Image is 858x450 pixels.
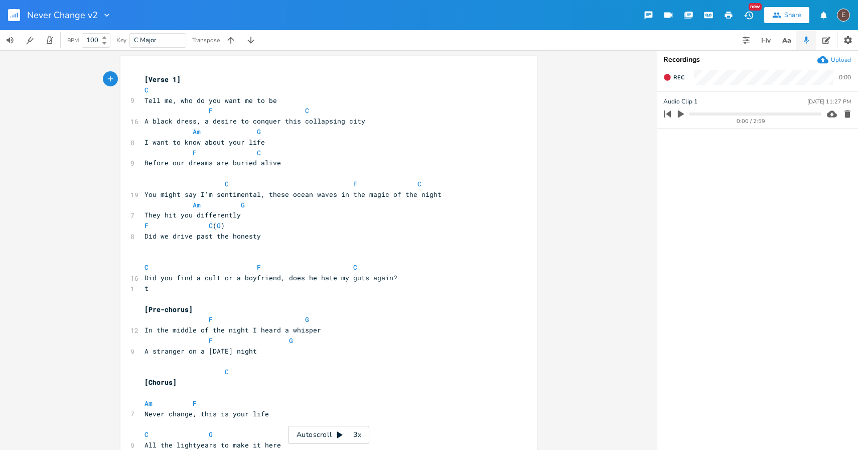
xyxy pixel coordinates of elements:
span: F [353,179,357,188]
span: Am [193,127,201,136]
span: F [209,315,213,324]
div: [DATE] 11:27 PM [807,99,851,104]
span: C [305,106,309,115]
span: F [209,336,213,345]
div: Key [116,37,126,43]
span: In the middle of the night I heard a whisper [145,325,321,334]
span: Never Change v2 [27,11,98,20]
div: Transpose [192,37,220,43]
span: Never change, this is your life [145,409,269,418]
span: ( ) [145,221,225,230]
span: A black dress, a desire to conquer this collapsing city [145,117,365,126]
div: Share [784,11,801,20]
span: t [145,284,149,293]
span: C [353,263,357,272]
span: Did we drive past the honesty [145,232,261,241]
span: C [417,179,421,188]
span: C Major [134,36,157,45]
span: C [225,179,229,188]
span: Audio Clip 1 [663,97,697,106]
div: New [749,3,762,11]
span: G [217,221,221,230]
div: 0:00 [839,74,851,80]
button: Share [764,7,809,23]
span: C [257,148,261,157]
div: Autoscroll [288,426,369,444]
span: C [145,430,149,439]
span: F [193,399,197,408]
span: C [145,263,149,272]
span: You might say I'm sentimental, these ocean waves in the magic of the night [145,190,442,199]
button: Upload [817,54,851,65]
span: F [257,263,261,272]
span: Tell me, who do you want me to be [145,96,277,105]
span: [Verse 1] [145,75,181,84]
span: Rec [673,74,684,81]
button: New [739,6,759,24]
div: 0:00 / 2:59 [681,119,821,124]
span: C [225,367,229,376]
span: G [305,315,309,324]
span: G [257,127,261,136]
button: Rec [659,69,688,85]
span: I want to know about your life [145,138,265,147]
div: 3x [348,426,366,444]
span: They hit you differently [145,210,241,219]
span: Before our dreams are buried alive [145,158,281,167]
span: F [145,221,149,230]
span: F [209,106,213,115]
div: BPM [67,38,79,43]
button: E [837,4,850,27]
span: [Chorus] [145,378,177,387]
span: A stranger on a [DATE] night [145,347,257,356]
span: G [209,430,213,439]
span: Am [145,399,153,408]
span: F [193,148,197,157]
span: All the lightyears to make it here [145,440,281,449]
span: [Pre-chorus] [145,305,193,314]
span: C [145,85,149,94]
div: edward [837,9,850,22]
span: Did you find a cult or a boyfriend, does he hate my guts again? [145,273,397,282]
span: Am [193,200,201,209]
span: G [241,200,245,209]
div: Recordings [663,56,852,63]
div: Upload [831,56,851,64]
span: G [289,336,293,345]
span: C [209,221,213,230]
